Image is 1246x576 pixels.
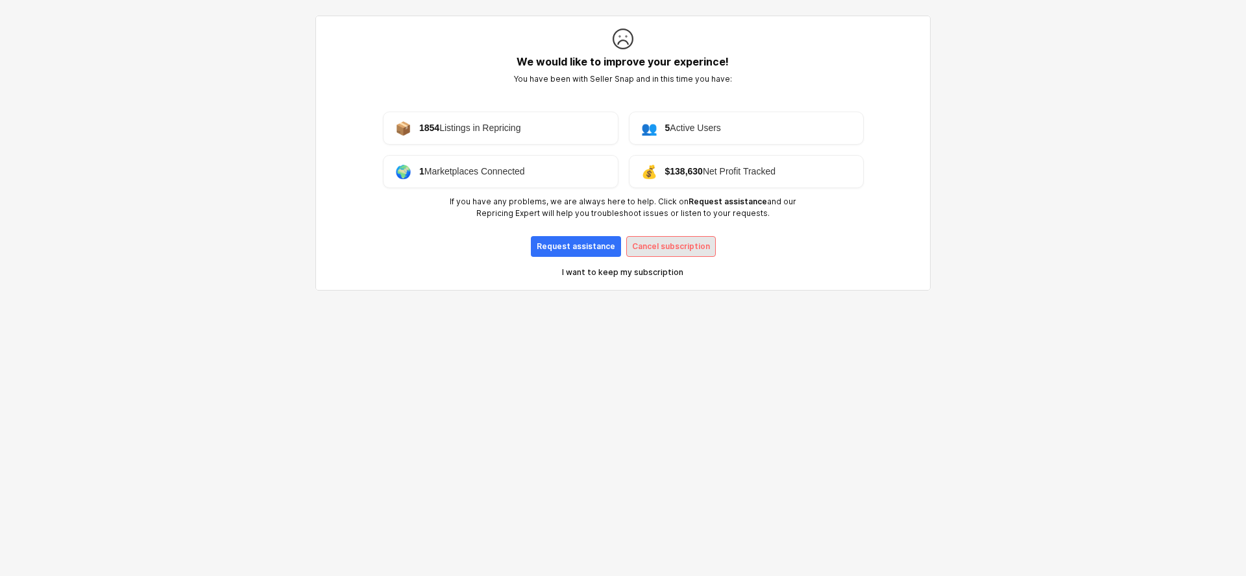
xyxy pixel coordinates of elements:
[432,73,814,85] p: You have been with Seller Snap and in this time you have:
[562,267,683,278] p: I want to keep my subscription
[432,196,814,219] p: If you have any problems, we are always here to help. Click on and our Repricing Expert will help...
[537,241,615,252] p: Request assistance
[432,262,814,283] button: I want to keep my subscription
[689,197,767,206] strong: Request assistance
[531,236,621,257] button: Request assistance
[626,236,716,257] button: Cancel subscription
[432,55,814,68] h5: We would like to improve your experince!
[632,241,710,252] p: Cancel subscription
